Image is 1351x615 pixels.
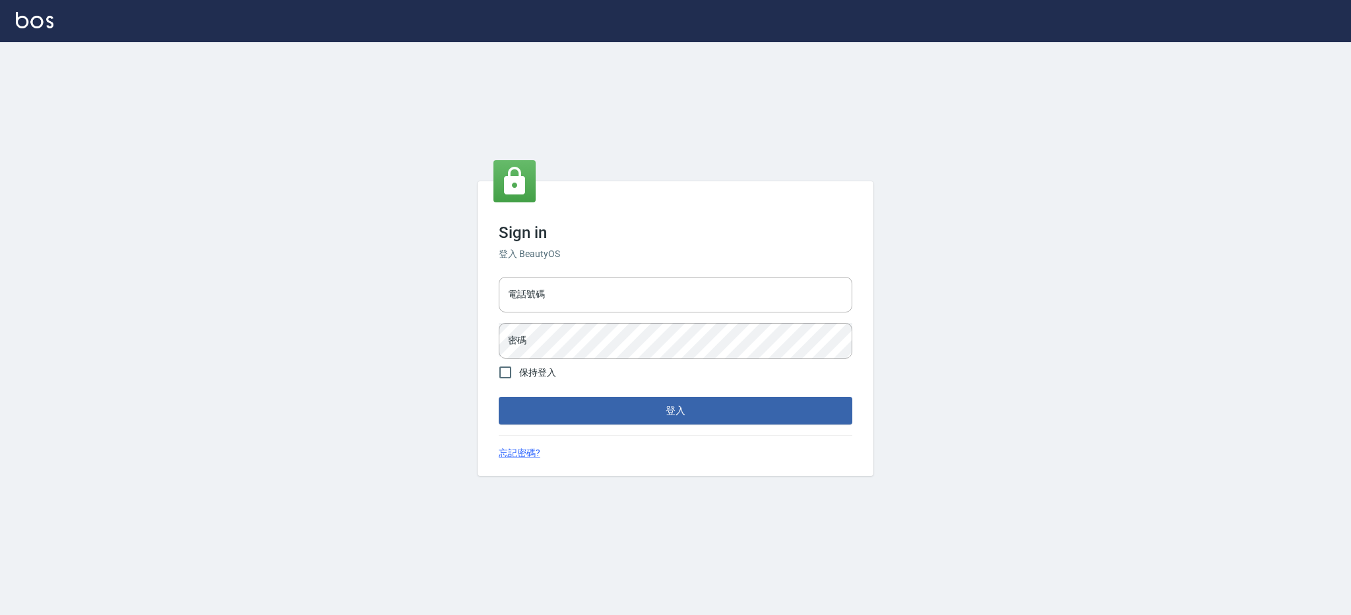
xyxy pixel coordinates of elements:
[499,223,852,242] h3: Sign in
[499,397,852,425] button: 登入
[16,12,53,28] img: Logo
[499,247,852,261] h6: 登入 BeautyOS
[519,366,556,380] span: 保持登入
[499,446,540,460] a: 忘記密碼?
